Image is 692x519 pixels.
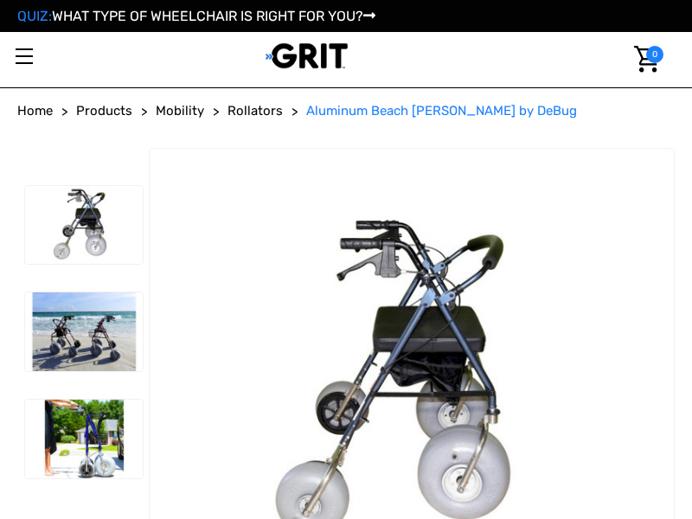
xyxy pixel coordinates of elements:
[227,101,283,121] a: Rollators
[156,103,204,119] span: Mobility
[17,8,375,24] a: QUIZ:WHAT TYPE OF WHEELCHAIR IS RIGHT FOR YOU?
[624,32,663,86] a: Cart with 0 items
[17,101,53,121] a: Home
[16,55,33,57] span: Toggle menu
[76,101,132,121] a: Products
[306,103,577,119] span: Aluminum Beach [PERSON_NAME] by DeBug
[634,46,659,73] img: Cart
[25,186,143,265] img: Aluminum Beach Walker by DeBug
[25,400,143,478] img: Aluminum Beach Walker by DeBug
[17,8,52,24] span: QUIZ:
[156,101,204,121] a: Mobility
[266,42,348,69] img: GRIT All-Terrain Wheelchair and Mobility Equipment
[227,103,283,119] span: Rollators
[646,46,663,63] span: 0
[17,101,675,121] nav: Breadcrumb
[306,101,577,121] a: Aluminum Beach [PERSON_NAME] by DeBug
[17,103,53,119] span: Home
[25,292,143,371] img: Aluminum Beach Walker by DeBug
[76,103,132,119] span: Products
